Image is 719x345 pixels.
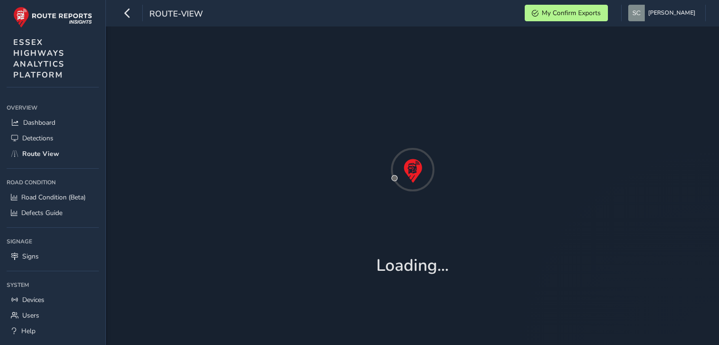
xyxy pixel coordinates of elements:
span: Users [22,311,39,320]
a: Road Condition (Beta) [7,190,99,205]
a: Route View [7,146,99,162]
div: System [7,278,99,292]
a: Devices [7,292,99,308]
a: Help [7,323,99,339]
span: Dashboard [23,118,55,127]
span: [PERSON_NAME] [648,5,695,21]
iframe: Intercom live chat [687,313,710,336]
span: Help [21,327,35,336]
div: Road Condition [7,175,99,190]
span: Signs [22,252,39,261]
a: Users [7,308,99,323]
a: Defects Guide [7,205,99,221]
img: rr logo [13,7,92,28]
span: My Confirm Exports [542,9,601,17]
span: Defects Guide [21,208,62,217]
h1: Loading... [376,256,449,276]
div: Signage [7,234,99,249]
img: diamond-layout [628,5,645,21]
a: Detections [7,130,99,146]
span: Route View [22,149,59,158]
a: Dashboard [7,115,99,130]
button: My Confirm Exports [525,5,608,21]
a: Signs [7,249,99,264]
span: Road Condition (Beta) [21,193,86,202]
span: Detections [22,134,53,143]
div: Overview [7,101,99,115]
span: route-view [149,8,203,21]
span: ESSEX HIGHWAYS ANALYTICS PLATFORM [13,37,65,80]
span: Devices [22,295,44,304]
button: [PERSON_NAME] [628,5,699,21]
